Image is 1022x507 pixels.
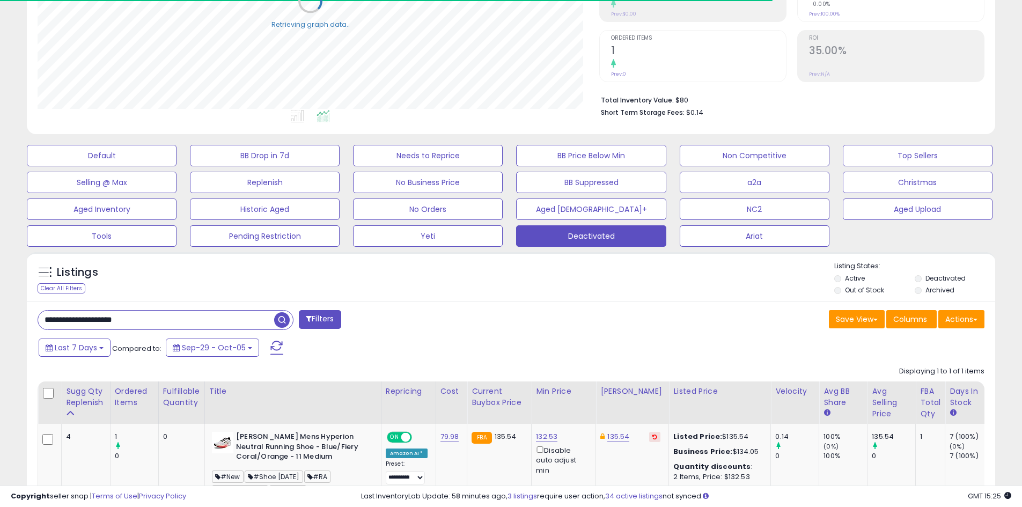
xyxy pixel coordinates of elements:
[607,431,629,442] a: 135.54
[39,339,111,357] button: Last 7 Days
[536,444,587,475] div: Disable auto adjust min
[245,471,303,483] span: #Shoe [DATE]
[872,451,915,461] div: 0
[680,172,829,193] button: a2a
[115,432,158,442] div: 1
[536,386,591,397] div: Min Price
[611,71,626,77] small: Prev: 0
[388,433,401,442] span: ON
[950,386,989,408] div: Days In Stock
[824,386,863,408] div: Avg BB Share
[673,447,762,457] div: $134.05
[843,145,992,166] button: Top Sellers
[968,491,1011,501] span: 2025-10-13 15:25 GMT
[809,11,840,17] small: Prev: 100.00%
[516,172,666,193] button: BB Suppressed
[353,199,503,220] button: No Orders
[304,471,331,483] span: #RA
[673,461,751,472] b: Quantity discounts
[166,339,259,357] button: Sep-29 - Oct-05
[775,451,819,461] div: 0
[386,460,428,484] div: Preset:
[843,172,992,193] button: Christmas
[673,462,762,472] div: :
[686,107,703,117] span: $0.14
[611,45,786,59] h2: 1
[27,172,177,193] button: Selling @ Max
[938,310,984,328] button: Actions
[516,199,666,220] button: Aged [DEMOGRAPHIC_DATA]+
[190,199,340,220] button: Historic Aged
[680,145,829,166] button: Non Competitive
[605,491,663,501] a: 34 active listings
[57,265,98,280] h5: Listings
[66,386,106,408] div: Sugg Qty Replenish
[600,386,664,397] div: [PERSON_NAME]
[190,145,340,166] button: BB Drop in 7d
[775,432,819,442] div: 0.14
[212,485,268,497] span: Aged Historic
[271,19,350,29] div: Retrieving graph data..
[299,310,341,329] button: Filters
[673,386,766,397] div: Listed Price
[824,451,867,461] div: 100%
[163,432,196,442] div: 0
[611,11,636,17] small: Prev: $0.00
[472,432,491,444] small: FBA
[809,45,984,59] h2: 35.00%
[440,386,463,397] div: Cost
[386,449,428,458] div: Amazon AI *
[212,471,244,483] span: #New
[809,35,984,41] span: ROI
[115,451,158,461] div: 0
[269,485,306,497] span: AA0922
[920,386,940,420] div: FBA Total Qty
[27,145,177,166] button: Default
[27,199,177,220] button: Aged Inventory
[809,71,830,77] small: Prev: N/A
[212,432,233,453] img: 41oRWAJEi2L._SL40_.jpg
[361,491,1011,502] div: Last InventoryLab Update: 58 minutes ago, require user action, not synced.
[11,491,50,501] strong: Copyright
[508,491,537,501] a: 3 listings
[38,283,85,293] div: Clear All Filters
[899,366,984,377] div: Displaying 1 to 1 of 1 items
[893,314,927,325] span: Columns
[386,386,431,397] div: Repricing
[115,386,154,408] div: Ordered Items
[824,442,839,451] small: (0%)
[950,451,993,461] div: 7 (100%)
[673,432,762,442] div: $135.54
[601,93,976,106] li: $80
[845,285,884,295] label: Out of Stock
[163,386,200,408] div: Fulfillable Quantity
[536,431,557,442] a: 132.53
[950,442,965,451] small: (0%)
[925,274,966,283] label: Deactivated
[190,172,340,193] button: Replenish
[353,225,503,247] button: Yeti
[824,432,867,442] div: 100%
[92,491,137,501] a: Terms of Use
[673,446,732,457] b: Business Price:
[112,343,161,354] span: Compared to:
[950,408,956,418] small: Days In Stock.
[182,342,246,353] span: Sep-29 - Oct-05
[680,199,829,220] button: NC2
[950,432,993,442] div: 7 (100%)
[55,342,97,353] span: Last 7 Days
[886,310,937,328] button: Columns
[410,433,428,442] span: OFF
[66,432,102,442] div: 4
[845,274,865,283] label: Active
[601,95,674,105] b: Total Inventory Value:
[209,386,377,397] div: Title
[62,381,111,424] th: Please note that this number is a calculation based on your required days of coverage and your ve...
[516,225,666,247] button: Deactivated
[353,145,503,166] button: Needs to Reprice
[834,261,995,271] p: Listing States:
[440,431,459,442] a: 79.98
[673,431,722,442] b: Listed Price:
[824,408,830,418] small: Avg BB Share.
[190,225,340,247] button: Pending Restriction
